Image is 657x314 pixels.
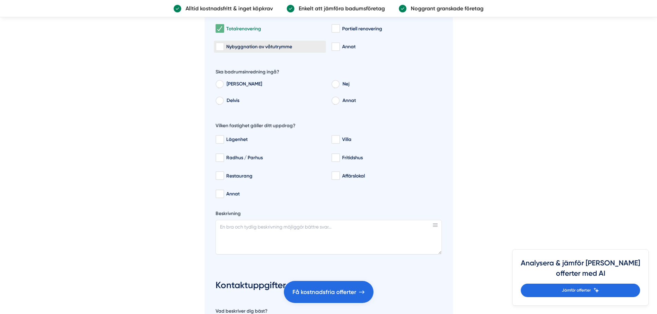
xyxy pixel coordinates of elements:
input: Partiell renovering [331,25,339,32]
span: Få kostnadsfria offerter [292,287,356,297]
span: Jämför offerter [562,287,591,294]
input: Restaurang [216,172,223,179]
input: Nybyggnation av våtutrymme [216,43,223,50]
input: Radhus / Parhus [216,154,223,161]
input: Delvis [216,99,223,105]
h3: Kontaktuppgifter [216,276,442,296]
label: Delvis [223,96,326,107]
h5: Vilken fastighet gäller ditt uppdrag? [216,122,296,131]
label: Nej [339,80,442,90]
input: Ja [216,82,223,88]
input: Villa [331,136,339,143]
input: Affärslokal [331,172,339,179]
input: Annat [331,99,339,105]
input: Nej [331,82,339,88]
h5: Ska badrumsinredning ingå? [216,69,279,77]
label: Beskrivning [216,210,442,219]
h4: Analysera & jämför [PERSON_NAME] offerter med AI [521,258,640,284]
p: Alltid kostnadsfritt & inget köpkrav [181,4,273,13]
input: Fritidshus [331,154,339,161]
p: Noggrant granskade företag [407,4,484,13]
label: [PERSON_NAME] [223,80,326,90]
p: Enkelt att jämföra badumsföretag [295,4,385,13]
a: Jämför offerter [521,284,640,297]
input: Annat [216,191,223,197]
input: Annat [331,43,339,50]
a: Få kostnadsfria offerter [284,281,374,303]
input: Lägenhet [216,136,223,143]
input: Totalrenovering [216,25,223,32]
label: Annat [339,96,442,107]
